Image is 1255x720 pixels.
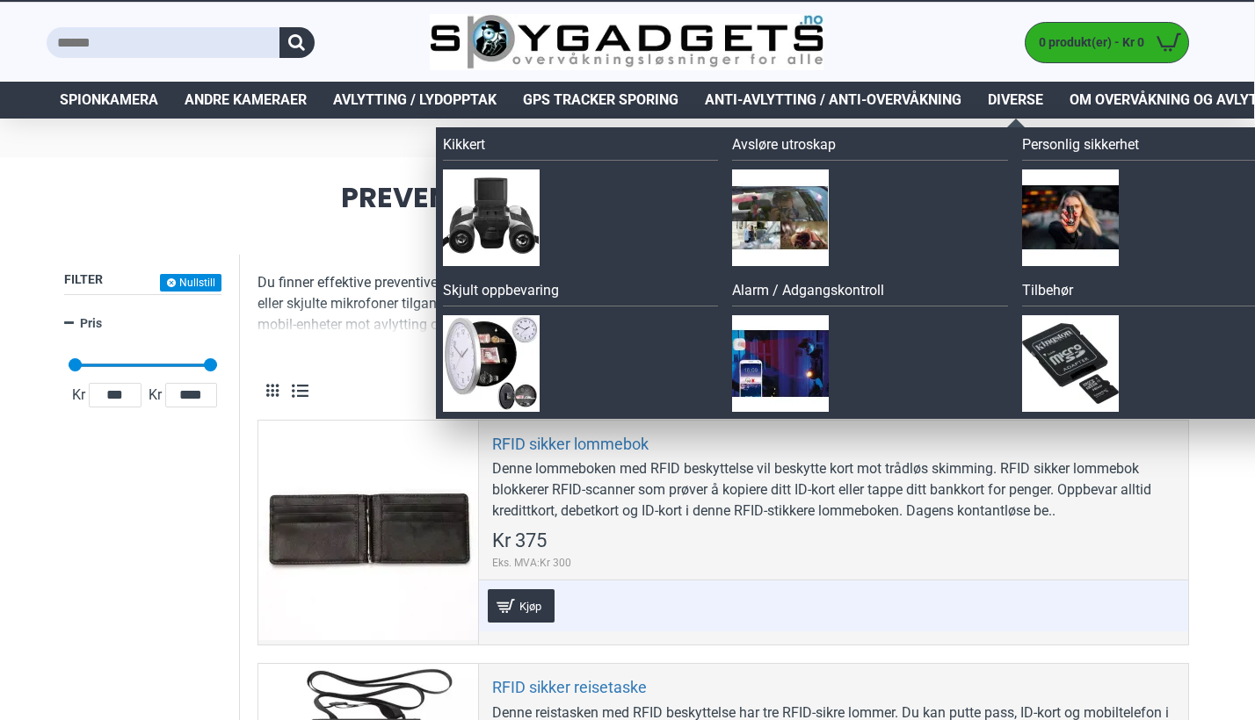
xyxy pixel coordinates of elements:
span: Anti-avlytting / Anti-overvåkning [705,90,961,111]
span: Kjøp [515,601,546,612]
a: Pris [64,308,221,339]
a: Diverse [975,82,1056,119]
span: Kr [145,385,165,406]
a: Alarm / Adgangskontroll [732,280,1008,306]
a: Andre kameraer [171,82,320,119]
img: Tilbehør [1022,315,1119,412]
img: Kikkert [443,169,540,266]
span: Preventive utstyr mot overvåkning [47,184,1207,228]
span: Spionkamera [60,90,158,111]
a: RFID sikker lommebok [492,434,649,454]
a: Avsløre utroskap [732,134,1008,161]
a: 0 produkt(er) - Kr 0 [1026,23,1188,62]
a: Skjult oppbevaring [443,280,719,306]
a: Kikkert [443,134,719,161]
img: Avsløre utroskap [732,169,829,266]
span: Filter [64,272,103,286]
span: Andre kameraer [185,90,307,111]
span: Kr 375 [492,531,547,551]
span: GPS Tracker Sporing [523,90,678,111]
a: Avlytting / Lydopptak [320,82,510,119]
a: RFID sikker reisetaske [492,677,647,697]
span: Avlytting / Lydopptak [333,90,497,111]
p: Du finner effektive preventive utstyr for å beskytte deg mot avlytting og overvåkning her hos oss... [258,272,1189,335]
a: Spionkamera [47,82,171,119]
span: Eks. MVA:Kr 300 [492,555,571,571]
span: 0 produkt(er) - Kr 0 [1026,33,1149,52]
span: Kr [69,385,89,406]
img: SpyGadgets.no [430,14,824,71]
a: GPS Tracker Sporing [510,82,692,119]
span: Diverse [988,90,1043,111]
a: RFID sikker lommebok RFID sikker lommebok [258,421,478,640]
img: Skjult oppbevaring [443,315,540,412]
img: Alarm / Adgangskontroll [732,315,829,412]
div: Denne lommeboken med RFID beskyttelse vil beskytte kort mot trådløs skimming. RFID sikker lommebo... [492,458,1175,522]
img: Personlig sikkerhet [1022,169,1119,266]
a: Anti-avlytting / Anti-overvåkning [692,82,975,119]
button: Nullstill [160,274,221,292]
